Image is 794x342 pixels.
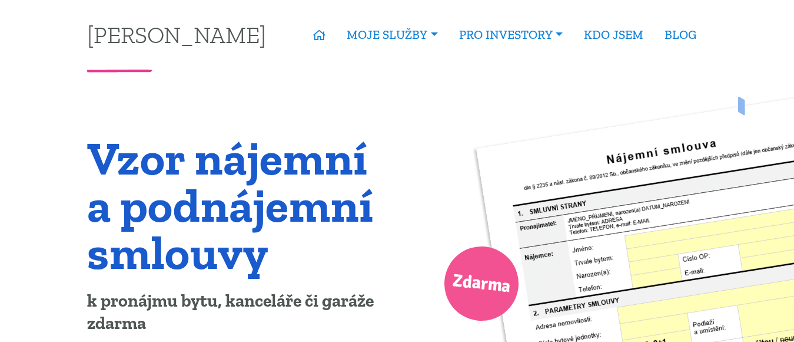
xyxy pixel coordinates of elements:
a: KDO JSEM [573,21,654,48]
a: [PERSON_NAME] [87,23,266,46]
p: k pronájmu bytu, kanceláře či garáže zdarma [87,290,389,335]
a: PRO INVESTORY [449,21,573,48]
h1: Vzor nájemní a podnájemní smlouvy [87,134,389,276]
a: MOJE SLUŽBY [336,21,448,48]
span: Zdarma [451,265,512,302]
a: BLOG [654,21,707,48]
